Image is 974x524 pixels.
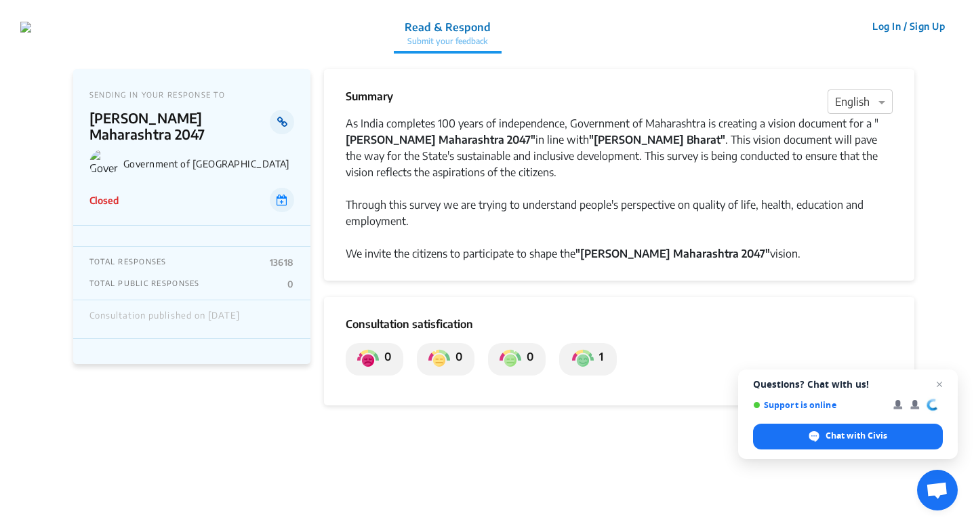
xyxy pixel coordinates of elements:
[521,348,533,370] p: 0
[346,115,893,180] div: As India completes 100 years of independence, Government of Maharashtra is creating a vision docu...
[89,257,167,268] p: TOTAL RESPONSES
[270,257,294,268] p: 13618
[346,316,893,332] p: Consultation satisfication
[589,133,725,146] strong: "[PERSON_NAME] Bharat"
[864,16,954,37] button: Log In / Sign Up
[123,158,294,169] p: Government of [GEOGRAPHIC_DATA]
[379,348,391,370] p: 0
[575,247,770,260] strong: "[PERSON_NAME] Maharashtra 2047"
[572,348,594,370] img: private_satisfied.png
[753,400,884,410] span: Support is online
[20,22,31,33] img: 7907nfqetxyivg6ubhai9kg9bhzr
[917,470,958,510] a: Open chat
[346,133,535,146] strong: [PERSON_NAME] Maharashtra 2047"
[405,19,491,35] p: Read & Respond
[753,379,943,390] span: Questions? Chat with us!
[826,430,887,442] span: Chat with Civis
[594,348,603,370] p: 1
[89,90,294,99] p: SENDING IN YOUR RESPONSE TO
[346,245,893,262] div: We invite the citizens to participate to shape the vision.
[346,197,893,229] div: Through this survey we are trying to understand people's perspective on quality of life, health, ...
[89,110,270,142] p: [PERSON_NAME] Maharashtra 2047
[346,88,393,104] p: Summary
[428,348,450,370] img: private_somewhat_dissatisfied.png
[357,348,379,370] img: private_dissatisfied.png
[753,424,943,449] span: Chat with Civis
[89,193,119,207] p: Closed
[89,310,240,328] div: Consultation published on [DATE]
[405,35,491,47] p: Submit your feedback
[450,348,462,370] p: 0
[89,279,200,289] p: TOTAL PUBLIC RESPONSES
[287,279,293,289] p: 0
[500,348,521,370] img: private_somewhat_satisfied.png
[89,149,118,178] img: Government of Maharashtra logo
